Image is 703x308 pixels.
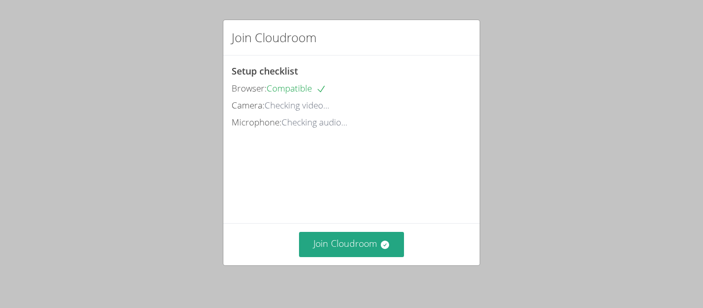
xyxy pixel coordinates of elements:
[232,65,298,77] span: Setup checklist
[299,232,405,257] button: Join Cloudroom
[232,28,317,47] h2: Join Cloudroom
[282,116,347,128] span: Checking audio...
[232,82,267,94] span: Browser:
[232,116,282,128] span: Microphone:
[265,99,329,111] span: Checking video...
[232,99,265,111] span: Camera:
[267,82,326,94] span: Compatible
